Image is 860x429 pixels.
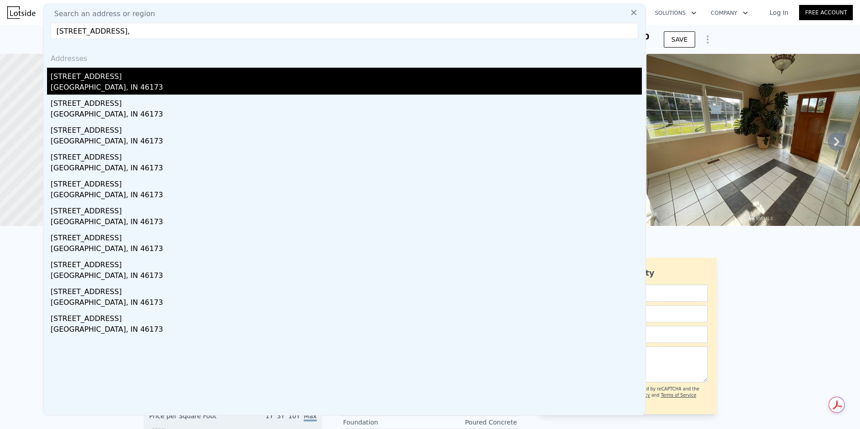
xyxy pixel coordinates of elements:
a: Terms of Service [661,393,696,398]
div: [GEOGRAPHIC_DATA], IN 46173 [51,243,642,256]
span: 10Y [288,412,300,420]
div: [STREET_ADDRESS] [51,148,642,163]
div: [GEOGRAPHIC_DATA], IN 46173 [51,109,642,121]
div: Foundation [343,418,430,427]
div: [STREET_ADDRESS] [51,256,642,270]
div: [STREET_ADDRESS] [51,121,642,136]
div: [GEOGRAPHIC_DATA], IN 46173 [51,190,642,202]
div: [GEOGRAPHIC_DATA], IN 46173 [51,324,642,337]
img: Lotside [7,6,35,19]
span: 1Y [266,412,273,420]
div: This site is protected by reCAPTCHA and the Google and apply. [604,386,708,405]
div: [STREET_ADDRESS] [51,283,642,297]
button: SAVE [664,31,695,48]
button: Company [704,5,755,21]
div: [GEOGRAPHIC_DATA], IN 46173 [51,217,642,229]
span: Max [304,412,317,421]
span: Search an address or region [47,9,155,19]
div: [GEOGRAPHIC_DATA], IN 46173 [51,270,642,283]
div: [STREET_ADDRESS] [51,310,642,324]
div: [STREET_ADDRESS] [51,229,642,243]
div: [STREET_ADDRESS] [51,95,642,109]
button: Show Options [699,30,717,48]
div: [GEOGRAPHIC_DATA], IN 46173 [51,136,642,148]
div: Addresses [47,46,642,68]
a: Log In [759,8,799,17]
a: Free Account [799,5,853,20]
div: Price per Square Foot [149,412,233,426]
input: Enter an address, city, region, neighborhood or zip code [51,23,638,39]
div: Poured Concrete [430,418,517,427]
div: [GEOGRAPHIC_DATA], IN 46173 [51,163,642,175]
div: [STREET_ADDRESS] [51,68,642,82]
div: [GEOGRAPHIC_DATA], IN 46173 [51,82,642,95]
div: [STREET_ADDRESS] [51,175,642,190]
div: [STREET_ADDRESS] [51,202,642,217]
button: Solutions [648,5,704,21]
span: 3Y [277,412,284,420]
div: [GEOGRAPHIC_DATA], IN 46173 [51,297,642,310]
